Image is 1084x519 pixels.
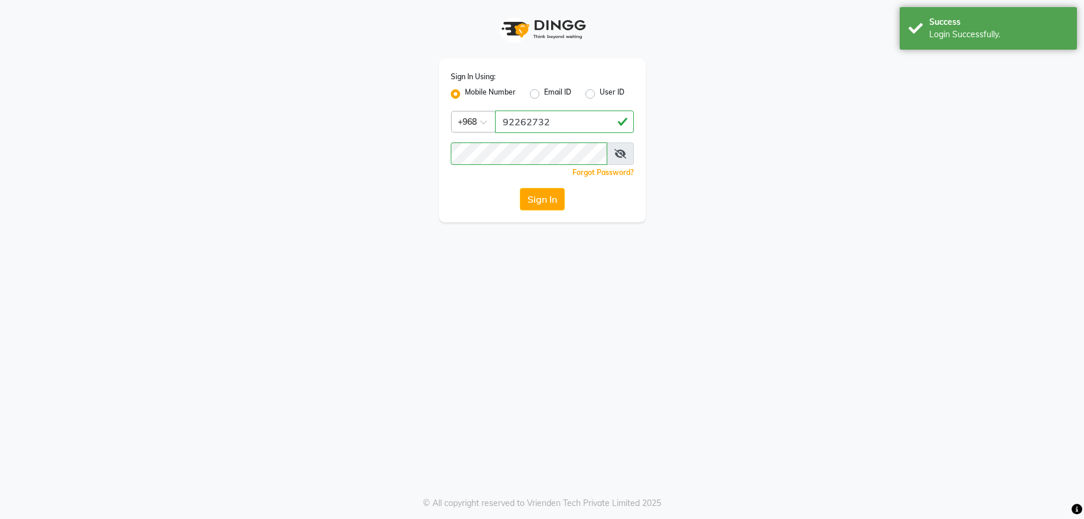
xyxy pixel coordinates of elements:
div: Success [929,16,1068,28]
label: Sign In Using: [451,72,496,82]
input: Username [495,111,634,133]
label: Mobile Number [465,87,516,101]
input: Username [451,142,607,165]
label: Email ID [544,87,571,101]
img: logo1.svg [495,12,590,47]
a: Forgot Password? [572,168,634,177]
label: User ID [600,87,624,101]
button: Sign In [520,188,565,210]
div: Login Successfully. [929,28,1068,41]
